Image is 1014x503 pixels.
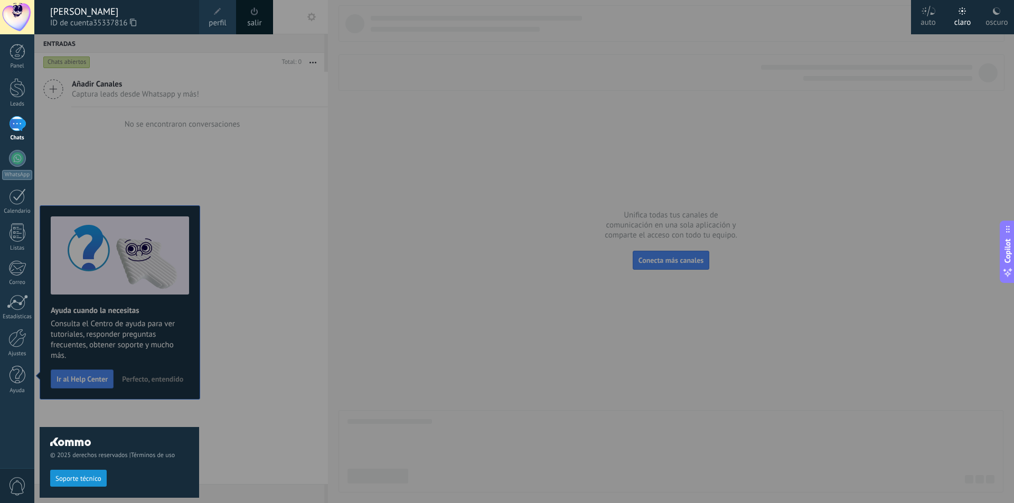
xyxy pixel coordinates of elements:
span: perfil [209,17,226,29]
div: Leads [2,101,33,108]
div: Ajustes [2,350,33,357]
span: © 2025 derechos reservados | [50,451,189,459]
span: 35337816 [93,17,136,29]
div: Calendario [2,208,33,215]
div: Correo [2,279,33,286]
span: Soporte técnico [55,475,101,482]
a: Soporte técnico [50,474,107,482]
div: [PERSON_NAME] [50,6,189,17]
div: auto [921,7,936,34]
div: Listas [2,245,33,252]
span: ID de cuenta [50,17,189,29]
span: Copilot [1002,239,1013,263]
div: claro [954,7,971,34]
div: Estadísticas [2,314,33,320]
a: salir [247,17,261,29]
div: oscuro [985,7,1008,34]
a: Términos de uso [131,451,175,459]
div: Chats [2,135,33,141]
div: WhatsApp [2,170,32,180]
button: Soporte técnico [50,470,107,487]
div: Panel [2,63,33,70]
div: Ayuda [2,387,33,394]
